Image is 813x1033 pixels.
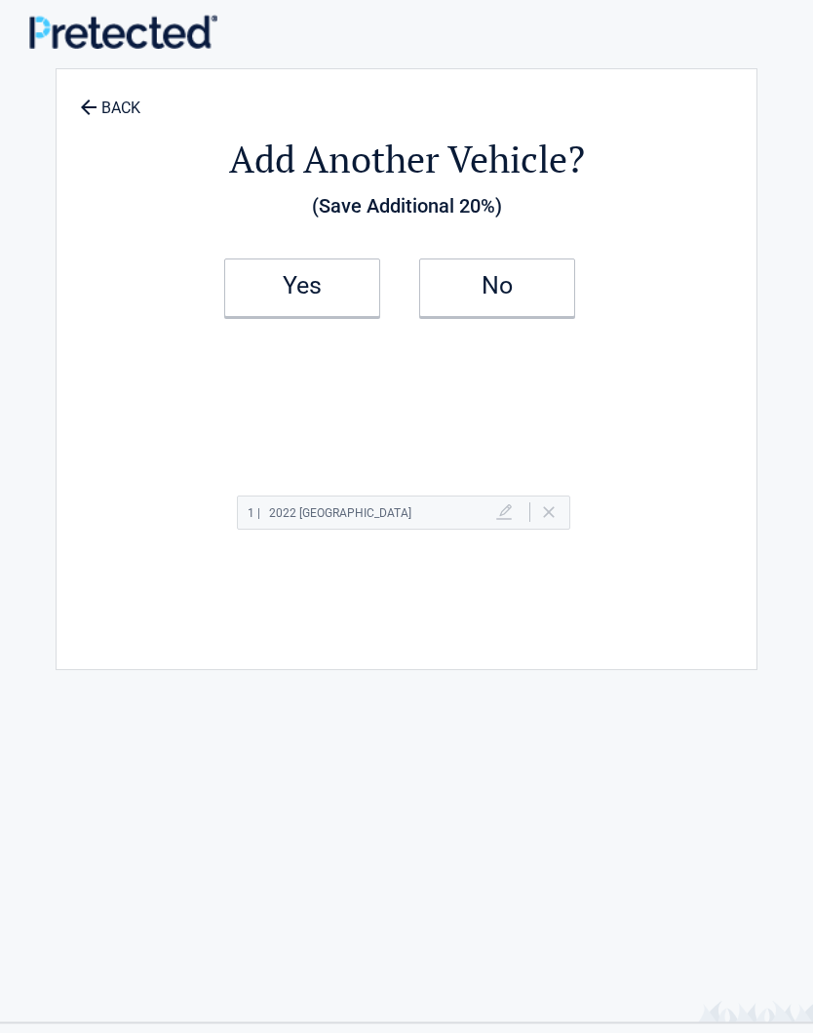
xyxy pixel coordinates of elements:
a: Delete [543,506,555,518]
h2: No [440,279,555,293]
h3: (Save Additional 20%) [66,189,747,222]
span: 1 | [248,506,260,520]
h2: Add Another Vehicle? [66,135,747,184]
img: Main Logo [29,15,217,49]
h2: Yes [245,279,360,293]
a: BACK [76,82,144,116]
h2: 2022 [GEOGRAPHIC_DATA] [248,501,411,526]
